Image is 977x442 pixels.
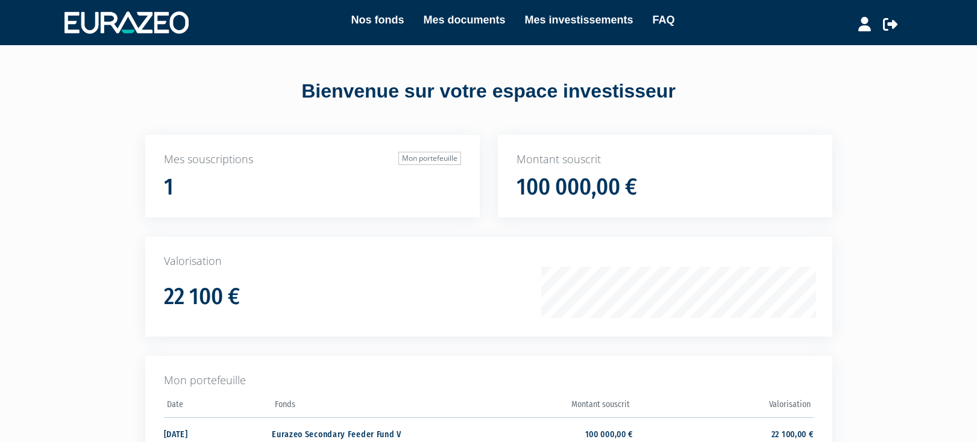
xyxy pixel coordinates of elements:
[453,396,633,418] th: Montant souscrit
[164,152,461,167] p: Mes souscriptions
[517,175,637,200] h1: 100 000,00 €
[633,396,813,418] th: Valorisation
[164,284,240,310] h1: 22 100 €
[164,396,272,418] th: Date
[118,78,859,105] div: Bienvenue sur votre espace investisseur
[517,152,814,167] p: Montant souscrit
[423,11,505,28] a: Mes documents
[524,11,633,28] a: Mes investissements
[398,152,461,165] a: Mon portefeuille
[272,396,452,418] th: Fonds
[164,254,814,269] p: Valorisation
[653,11,675,28] a: FAQ
[64,11,189,33] img: 1732889491-logotype_eurazeo_blanc_rvb.png
[164,373,814,388] p: Mon portefeuille
[351,11,404,28] a: Nos fonds
[164,175,174,200] h1: 1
